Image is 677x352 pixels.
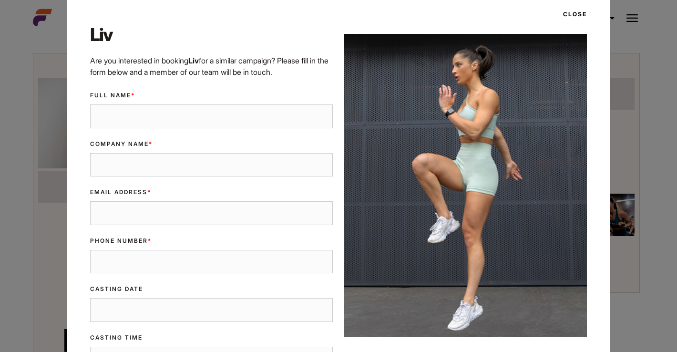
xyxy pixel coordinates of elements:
[90,188,333,197] label: Email Address
[557,6,587,22] button: Close
[90,55,333,78] p: Are you interested in booking for a similar campaign? Please fill in the form below and a member ...
[90,285,333,293] label: Casting Date
[90,140,333,148] label: Company Name
[188,56,199,65] strong: Liv
[344,34,587,337] img: UAAntitled-1.jpg
[90,333,333,342] label: Casting Time
[90,237,333,245] label: Phone Number
[90,24,113,45] span: Liv
[90,91,333,100] label: Full Name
